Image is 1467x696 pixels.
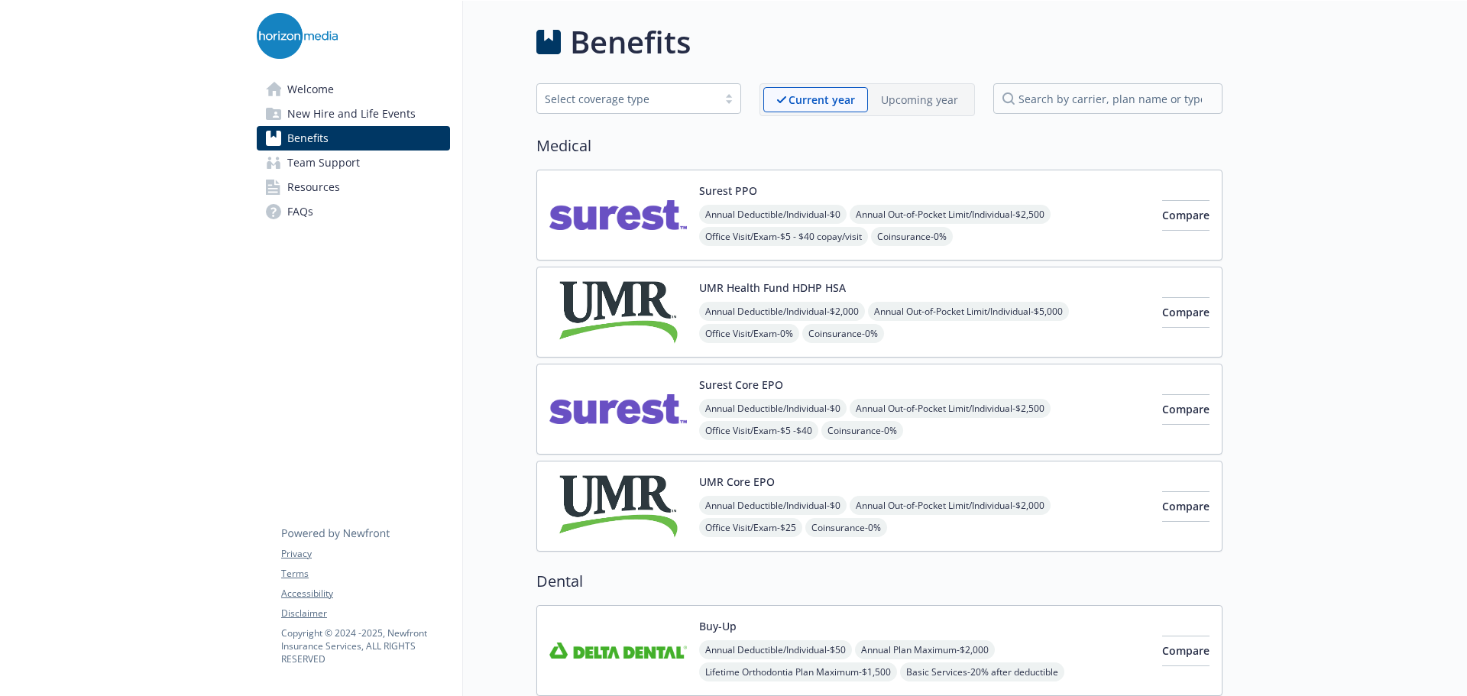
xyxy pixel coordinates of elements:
span: Welcome [287,77,334,102]
span: FAQs [287,199,313,224]
img: Surest carrier logo [549,377,687,442]
span: Office Visit/Exam - 0% [699,324,799,343]
span: Annual Out-of-Pocket Limit/Individual - $5,000 [868,302,1069,321]
span: Annual Deductible/Individual - $50 [699,640,852,659]
a: Accessibility [281,587,449,601]
span: Office Visit/Exam - $5 - $40 copay/visit [699,227,868,246]
span: Annual Deductible/Individual - $0 [699,399,847,418]
button: Compare [1162,636,1210,666]
span: Coinsurance - 0% [802,324,884,343]
span: Compare [1162,208,1210,222]
span: Team Support [287,151,360,175]
a: Benefits [257,126,450,151]
a: Welcome [257,77,450,102]
h1: Benefits [570,19,691,65]
h2: Medical [536,134,1222,157]
span: Lifetime Orthodontia Plan Maximum - $1,500 [699,662,897,681]
span: Annual Out-of-Pocket Limit/Individual - $2,000 [850,496,1051,515]
img: UMR carrier logo [549,474,687,539]
span: Compare [1162,643,1210,658]
span: Annual Deductible/Individual - $0 [699,205,847,224]
span: Benefits [287,126,329,151]
a: Resources [257,175,450,199]
span: Coinsurance - 0% [821,421,903,440]
button: Compare [1162,297,1210,328]
a: New Hire and Life Events [257,102,450,126]
button: Surest Core EPO [699,377,783,393]
span: Annual Plan Maximum - $2,000 [855,640,995,659]
img: Delta Dental Insurance Company carrier logo [549,618,687,683]
p: Current year [789,92,855,108]
button: UMR Health Fund HDHP HSA [699,280,846,296]
span: Annual Out-of-Pocket Limit/Individual - $2,500 [850,205,1051,224]
img: UMR carrier logo [549,280,687,345]
a: Team Support [257,151,450,175]
span: Basic Services - 20% after deductible [900,662,1064,681]
span: Resources [287,175,340,199]
span: Annual Deductible/Individual - $2,000 [699,302,865,321]
span: Compare [1162,402,1210,416]
a: Privacy [281,547,449,561]
button: Buy-Up [699,618,737,634]
button: UMR Core EPO [699,474,775,490]
span: Office Visit/Exam - $5 -$40 [699,421,818,440]
p: Copyright © 2024 - 2025 , Newfront Insurance Services, ALL RIGHTS RESERVED [281,626,449,665]
a: Disclaimer [281,607,449,620]
span: Annual Out-of-Pocket Limit/Individual - $2,500 [850,399,1051,418]
a: Terms [281,567,449,581]
button: Compare [1162,491,1210,522]
span: Annual Deductible/Individual - $0 [699,496,847,515]
div: Select coverage type [545,91,710,107]
button: Compare [1162,394,1210,425]
p: Upcoming year [881,92,958,108]
h2: Dental [536,570,1222,593]
span: Compare [1162,499,1210,513]
span: Compare [1162,305,1210,319]
span: Office Visit/Exam - $25 [699,518,802,537]
img: Surest carrier logo [549,183,687,248]
span: Coinsurance - 0% [805,518,887,537]
span: New Hire and Life Events [287,102,416,126]
button: Surest PPO [699,183,757,199]
input: search by carrier, plan name or type [993,83,1222,114]
a: FAQs [257,199,450,224]
button: Compare [1162,200,1210,231]
span: Coinsurance - 0% [871,227,953,246]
